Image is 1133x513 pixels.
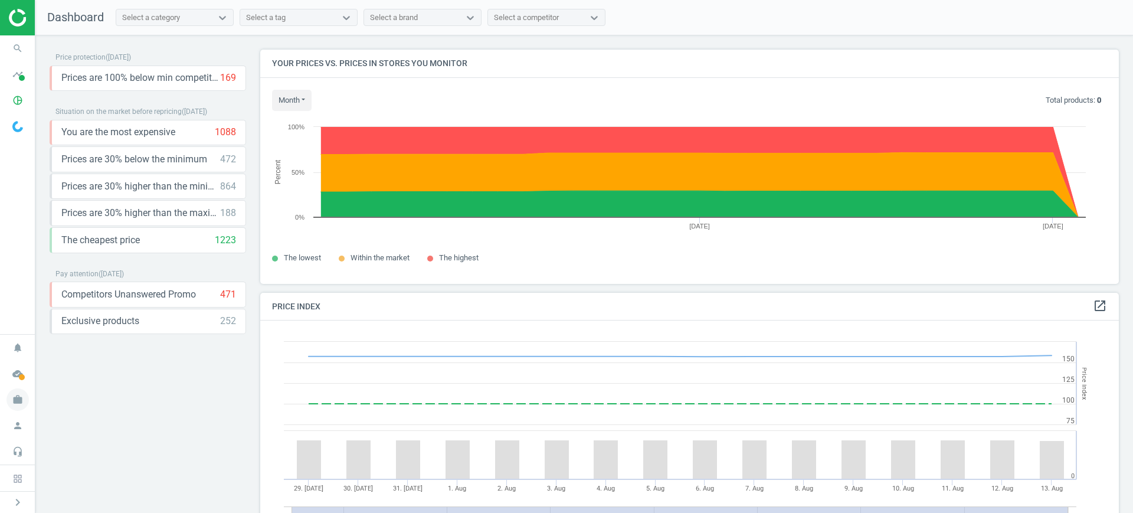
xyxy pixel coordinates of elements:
text: 50% [292,169,304,176]
div: 188 [220,207,236,220]
span: Prices are 30% below the minimum [61,153,207,166]
span: ( [DATE] ) [99,270,124,278]
span: Within the market [351,253,410,262]
tspan: [DATE] [1043,223,1063,230]
div: 1088 [215,126,236,139]
i: notifications [6,336,29,359]
div: 1223 [215,234,236,247]
tspan: 12. Aug [991,485,1013,492]
span: The lowest [284,253,321,262]
i: open_in_new [1093,299,1107,313]
span: Dashboard [47,10,104,24]
i: work [6,388,29,411]
tspan: 29. [DATE] [294,485,323,492]
h4: Your prices vs. prices in stores you monitor [260,50,1119,77]
div: 864 [220,180,236,193]
i: headset_mic [6,440,29,463]
i: timeline [6,63,29,86]
i: chevron_right [11,495,25,509]
span: Prices are 30% higher than the maximal [61,207,220,220]
span: You are the most expensive [61,126,175,139]
img: ajHJNr6hYgQAAAAASUVORK5CYII= [9,9,93,27]
text: 100 [1062,396,1075,404]
div: 471 [220,288,236,301]
div: 472 [220,153,236,166]
tspan: 6. Aug [696,485,714,492]
div: 169 [220,71,236,84]
div: 252 [220,315,236,328]
p: Total products: [1046,95,1101,106]
a: open_in_new [1093,299,1107,314]
text: 0% [295,214,304,221]
tspan: 13. Aug [1041,485,1063,492]
span: Pay attention [55,270,99,278]
h4: Price Index [260,293,1119,321]
span: Prices are 100% below min competitor [61,71,220,84]
span: The highest [439,253,479,262]
span: Situation on the market before repricing [55,107,182,116]
tspan: 10. Aug [892,485,914,492]
span: Prices are 30% higher than the minimum [61,180,220,193]
text: 0 [1071,472,1075,480]
button: chevron_right [3,495,32,510]
span: Competitors Unanswered Promo [61,288,196,301]
tspan: 2. Aug [497,485,516,492]
tspan: 4. Aug [597,485,615,492]
b: 0 [1097,96,1101,104]
img: wGWNvw8QSZomAAAAABJRU5ErkJggg== [12,121,23,132]
text: 75 [1066,417,1075,425]
span: ( [DATE] ) [182,107,207,116]
div: Select a brand [370,12,418,23]
text: 100% [288,123,304,130]
tspan: 5. Aug [646,485,664,492]
span: Exclusive products [61,315,139,328]
span: Price protection [55,53,106,61]
tspan: 11. Aug [942,485,964,492]
tspan: 3. Aug [547,485,565,492]
tspan: Price Index [1080,367,1088,400]
tspan: Percent [274,159,282,184]
tspan: 1. Aug [448,485,466,492]
span: The cheapest price [61,234,140,247]
tspan: 31. [DATE] [393,485,423,492]
button: month [272,90,312,111]
span: ( [DATE] ) [106,53,131,61]
text: 125 [1062,375,1075,384]
i: pie_chart_outlined [6,89,29,112]
i: search [6,37,29,60]
tspan: [DATE] [689,223,710,230]
tspan: 30. [DATE] [343,485,373,492]
i: person [6,414,29,437]
text: 150 [1062,355,1075,363]
div: Select a category [122,12,180,23]
i: cloud_done [6,362,29,385]
div: Select a tag [246,12,286,23]
tspan: 8. Aug [795,485,813,492]
tspan: 9. Aug [844,485,863,492]
div: Select a competitor [494,12,559,23]
tspan: 7. Aug [745,485,764,492]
